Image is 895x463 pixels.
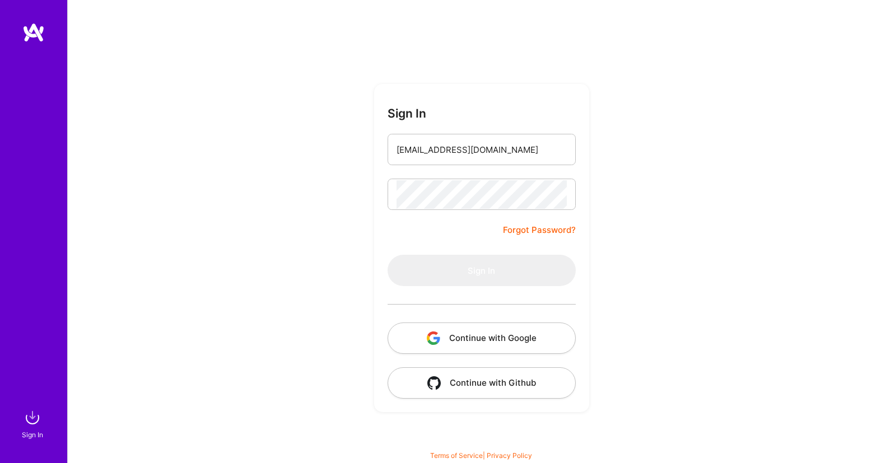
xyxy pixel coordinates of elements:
[22,22,45,43] img: logo
[503,223,576,237] a: Forgot Password?
[430,451,532,460] span: |
[67,429,895,457] div: © 2025 ATeams Inc., All rights reserved.
[22,429,43,441] div: Sign In
[24,406,44,441] a: sign inSign In
[427,376,441,390] img: icon
[427,331,440,345] img: icon
[388,322,576,354] button: Continue with Google
[487,451,532,460] a: Privacy Policy
[388,106,426,120] h3: Sign In
[388,255,576,286] button: Sign In
[430,451,483,460] a: Terms of Service
[397,135,567,164] input: Email...
[388,367,576,399] button: Continue with Github
[21,406,44,429] img: sign in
